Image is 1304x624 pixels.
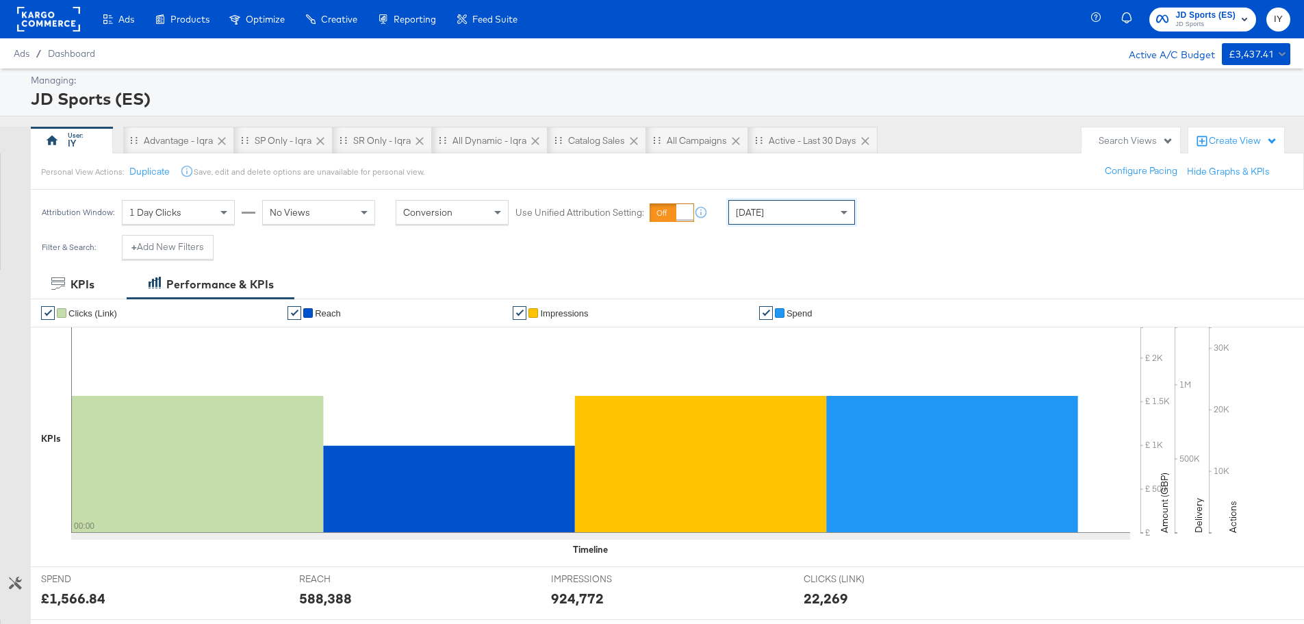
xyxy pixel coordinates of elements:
span: SPEND [41,573,144,586]
div: IY [68,137,76,150]
button: Duplicate [129,165,170,178]
div: Active A/C Budget [1114,43,1215,64]
div: 924,772 [551,588,604,608]
button: JD Sports (ES)JD Sports [1149,8,1256,32]
div: Managing: [31,74,1287,87]
span: 1 Day Clicks [129,206,181,219]
button: +Add New Filters [122,235,214,260]
div: £1,566.84 [41,588,105,608]
span: Conversion [403,206,452,219]
a: ✔ [287,306,301,320]
div: Catalog Sales [568,134,625,147]
div: Timeline [573,543,608,556]
span: [DATE] [736,206,764,219]
span: JD Sports (ES) [1175,8,1236,23]
button: IY [1266,8,1290,32]
div: Advantage - Iqra [144,134,213,147]
a: ✔ [41,306,55,320]
span: Products [170,14,209,25]
div: Drag to reorder tab [130,136,138,144]
div: Drag to reorder tab [241,136,248,144]
text: Delivery [1192,498,1205,533]
div: Attribution Window: [41,208,115,217]
div: Save, edit and delete options are unavailable for personal view. [194,166,424,177]
div: Drag to reorder tab [554,136,562,144]
div: SR only - Iqra [353,134,411,147]
span: Impressions [540,308,588,319]
span: JD Sports [1175,19,1236,30]
div: Personal View Actions: [41,166,124,177]
div: Search Views [1099,134,1173,147]
span: / [29,48,48,59]
div: Drag to reorder tab [439,136,446,144]
div: JD Sports (ES) [31,87,1287,110]
span: Reporting [394,14,436,25]
div: Active - Last 30 Days [769,134,856,147]
a: ✔ [513,306,526,320]
span: No Views [270,206,310,219]
div: KPIs [41,432,61,445]
div: Filter & Search: [41,242,97,252]
div: Create View [1209,134,1277,148]
button: Hide Graphs & KPIs [1187,165,1270,178]
span: Clicks (Link) [68,308,117,319]
span: Creative [321,14,357,25]
span: Optimize [246,14,285,25]
span: CLICKS (LINK) [804,573,906,586]
button: Configure Pacing [1095,159,1187,184]
span: IY [1272,12,1285,27]
a: ✔ [759,306,773,320]
span: Ads [14,48,29,59]
div: Drag to reorder tab [653,136,661,144]
span: IMPRESSIONS [551,573,654,586]
div: £3,437.41 [1229,46,1274,63]
div: Drag to reorder tab [340,136,347,144]
span: Feed Suite [472,14,517,25]
div: 22,269 [804,588,848,608]
text: Actions [1227,501,1239,533]
a: Dashboard [48,48,95,59]
button: £3,437.41 [1222,43,1290,65]
div: Drag to reorder tab [755,136,763,144]
span: Spend [787,308,813,319]
text: Amount (GBP) [1158,473,1171,533]
span: REACH [299,573,402,586]
div: All Campaigns [667,134,727,147]
span: Reach [315,308,341,319]
span: Ads [118,14,134,25]
div: Performance & KPIs [166,277,274,292]
label: Use Unified Attribution Setting: [515,206,644,219]
div: KPIs [71,277,94,292]
div: SP only - Iqra [255,134,311,147]
div: 588,388 [299,588,352,608]
strong: + [131,240,137,253]
div: All Dynamic - Iqra [452,134,526,147]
